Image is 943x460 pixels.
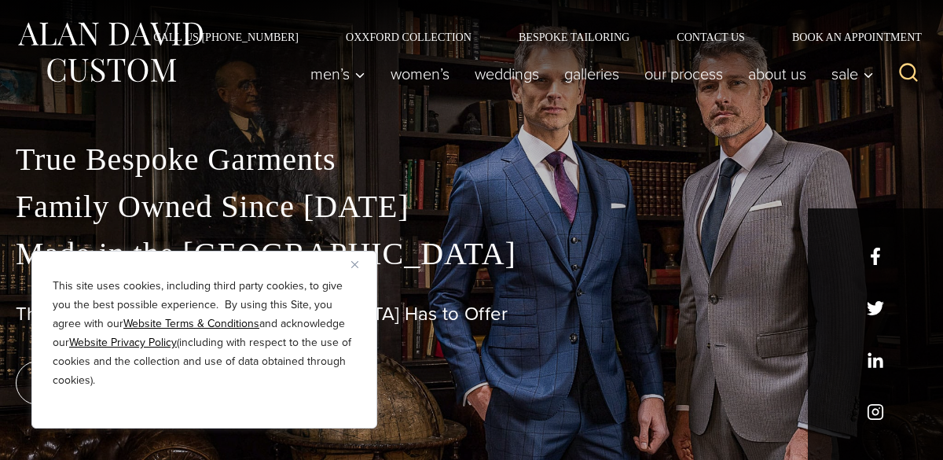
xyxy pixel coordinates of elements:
a: Book an Appointment [769,31,927,42]
a: book an appointment [16,361,236,405]
a: About Us [736,58,819,90]
nav: Primary Navigation [298,58,882,90]
button: View Search Form [890,55,927,93]
button: Close [351,255,370,274]
a: Bespoke Tailoring [495,31,653,42]
p: True Bespoke Garments Family Owned Since [DATE] Made in the [GEOGRAPHIC_DATA] [16,136,927,278]
h1: The Best Custom Suits [GEOGRAPHIC_DATA] Has to Offer [16,303,927,326]
img: Alan David Custom [16,17,204,87]
a: Website Terms & Conditions [123,315,259,332]
a: Call Us [PHONE_NUMBER] [130,31,322,42]
a: Our Process [632,58,736,90]
a: weddings [462,58,552,90]
a: Galleries [552,58,632,90]
a: Women’s [378,58,462,90]
img: Close [351,261,358,268]
span: Sale [831,66,874,82]
p: This site uses cookies, including third party cookies, to give you the best possible experience. ... [53,277,356,390]
span: Men’s [310,66,365,82]
a: Oxxford Collection [322,31,495,42]
nav: Secondary Navigation [130,31,927,42]
a: Contact Us [653,31,769,42]
a: Website Privacy Policy [69,334,177,351]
